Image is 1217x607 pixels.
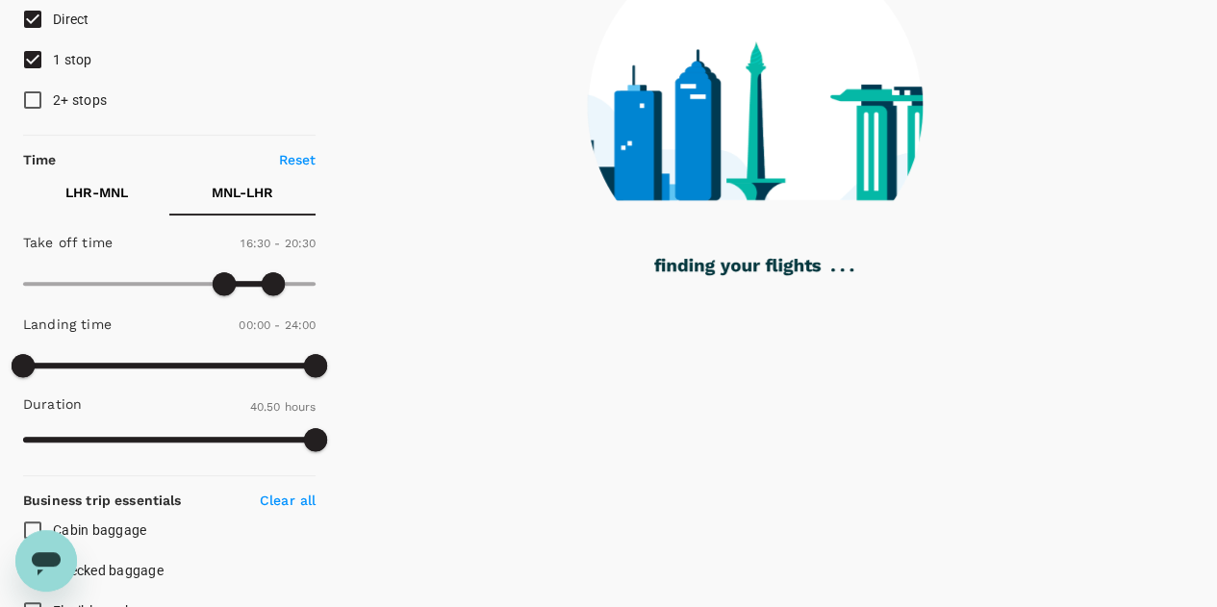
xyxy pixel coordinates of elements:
g: . [840,268,844,271]
span: Checked baggage [53,563,164,578]
p: MNL - LHR [212,183,273,202]
p: Time [23,150,57,169]
span: 2+ stops [53,92,107,108]
g: finding your flights [654,259,821,276]
p: Duration [23,394,82,414]
span: Cabin baggage [53,522,146,538]
g: . [849,268,853,271]
span: 1 stop [53,52,92,67]
span: 16:30 - 20:30 [241,237,316,250]
p: Clear all [260,491,316,510]
g: . [831,268,835,271]
span: 40.50 hours [250,400,317,414]
p: Reset [279,150,317,169]
p: Landing time [23,315,112,334]
span: Direct [53,12,89,27]
p: Take off time [23,233,113,252]
iframe: Button to launch messaging window [15,530,77,592]
span: 00:00 - 24:00 [239,318,316,332]
strong: Business trip essentials [23,493,182,508]
p: LHR - MNL [65,183,128,202]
